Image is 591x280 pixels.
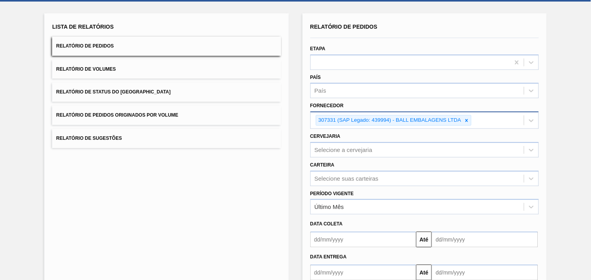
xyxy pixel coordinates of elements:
label: País [310,75,321,80]
div: 307331 (SAP Legado: 439994) - BALL EMBALAGENS LTDA [316,115,462,125]
input: dd/mm/yyyy [432,232,538,247]
span: Relatório de Pedidos [310,24,378,30]
div: Selecione a cervejaria [315,146,373,153]
span: Data coleta [310,221,343,227]
label: Etapa [310,46,326,51]
button: Relatório de Volumes [52,60,281,79]
input: dd/mm/yyyy [310,232,417,247]
div: País [315,88,326,94]
span: Relatório de Status do [GEOGRAPHIC_DATA] [56,89,170,95]
button: Relatório de Pedidos Originados por Volume [52,106,281,125]
button: Até [416,232,432,247]
button: Relatório de Sugestões [52,129,281,148]
label: Cervejaria [310,134,341,139]
span: Data entrega [310,254,347,260]
span: Relatório de Volumes [56,66,116,72]
label: Fornecedor [310,103,344,108]
label: Período Vigente [310,191,354,196]
span: Relatório de Pedidos [56,43,114,49]
label: Carteira [310,162,335,168]
span: Relatório de Pedidos Originados por Volume [56,112,178,118]
div: Último Mês [315,204,344,210]
span: Relatório de Sugestões [56,135,122,141]
div: Selecione suas carteiras [315,175,379,182]
span: Lista de Relatórios [52,24,114,30]
button: Relatório de Pedidos [52,37,281,56]
button: Relatório de Status do [GEOGRAPHIC_DATA] [52,82,281,102]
